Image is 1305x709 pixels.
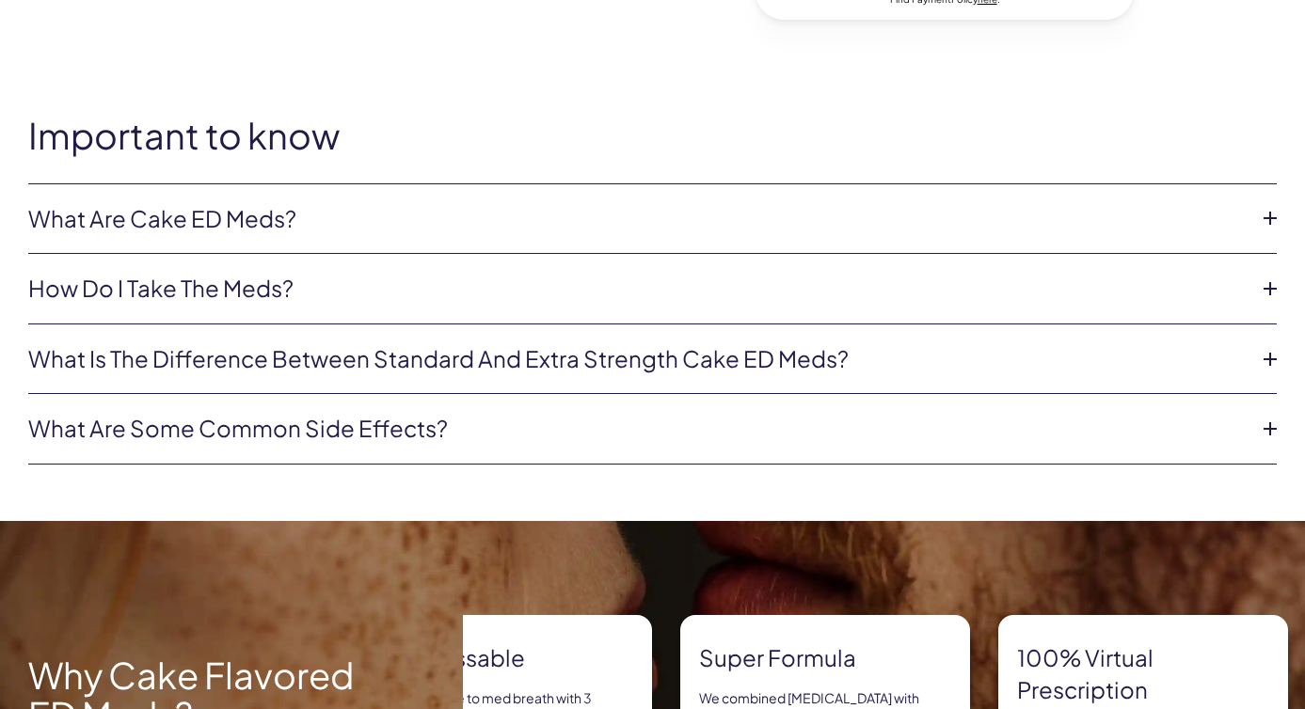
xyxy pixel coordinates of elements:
[381,642,633,674] strong: Stay Kissable
[699,642,951,674] strong: Super formula
[28,273,1247,305] a: How do I take the meds?
[28,203,1247,235] a: What are Cake ED Meds?
[1017,642,1269,705] strong: 100% virtual prescription
[28,343,1247,375] a: What is the difference between Standard and Extra Strength Cake ED meds?
[28,413,1247,445] a: What are some common side effects?
[28,116,1277,155] h2: Important to know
